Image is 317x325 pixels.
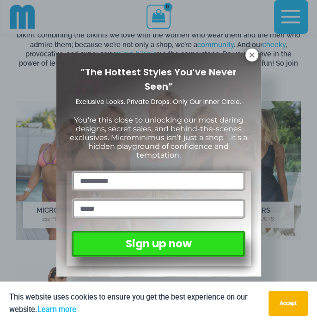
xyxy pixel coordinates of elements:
p: This website uses cookies to ensure you get the best experience on our website. [9,291,262,316]
span: You’re this close to unlocking our most daring designs, secret sales, and behind-the-scenes exclu... [70,116,247,160]
span: Exclusive Looks. Private Drops. Only Our Inner Circle. [76,97,241,106]
a: Learn more [37,305,76,314]
button: Accept [268,291,308,316]
button: Close [245,49,258,61]
button: Sign up now [72,231,245,257]
span: “The Hottest Styles You’ve Never Seen” [80,66,237,93]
